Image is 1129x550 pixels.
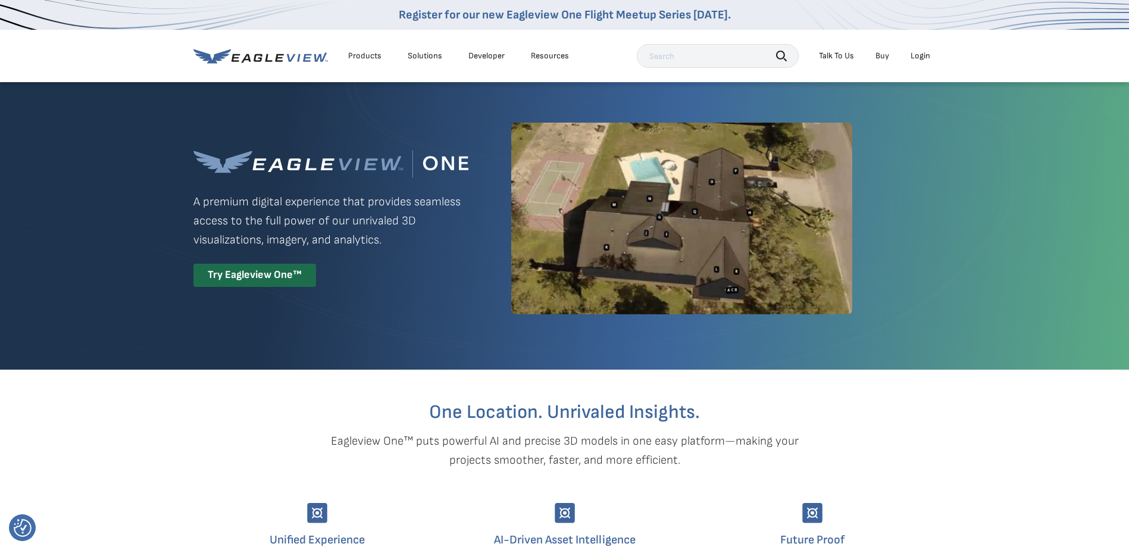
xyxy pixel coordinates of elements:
[802,503,822,523] img: Group-9744.svg
[875,51,889,61] a: Buy
[531,51,569,61] div: Resources
[193,150,468,178] img: Eagleview One™
[310,432,820,470] p: Eagleview One™ puts powerful AI and precise 3D models in one easy platform—making your projects s...
[193,264,316,287] div: Try Eagleview One™
[911,51,930,61] div: Login
[399,8,731,22] a: Register for our new Eagleview One Flight Meetup Series [DATE].
[193,192,468,249] p: A premium digital experience that provides seamless access to the full power of our unrivaled 3D ...
[202,403,927,422] h2: One Location. Unrivaled Insights.
[819,51,854,61] div: Talk To Us
[408,51,442,61] div: Solutions
[14,519,32,537] img: Revisit consent button
[14,519,32,537] button: Consent Preferences
[555,503,575,523] img: Group-9744.svg
[348,51,381,61] div: Products
[698,530,927,549] h4: Future Proof
[450,530,680,549] h4: AI-Driven Asset Intelligence
[637,44,799,68] input: Search
[202,530,432,549] h4: Unified Experience
[307,503,327,523] img: Group-9744.svg
[468,51,505,61] a: Developer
